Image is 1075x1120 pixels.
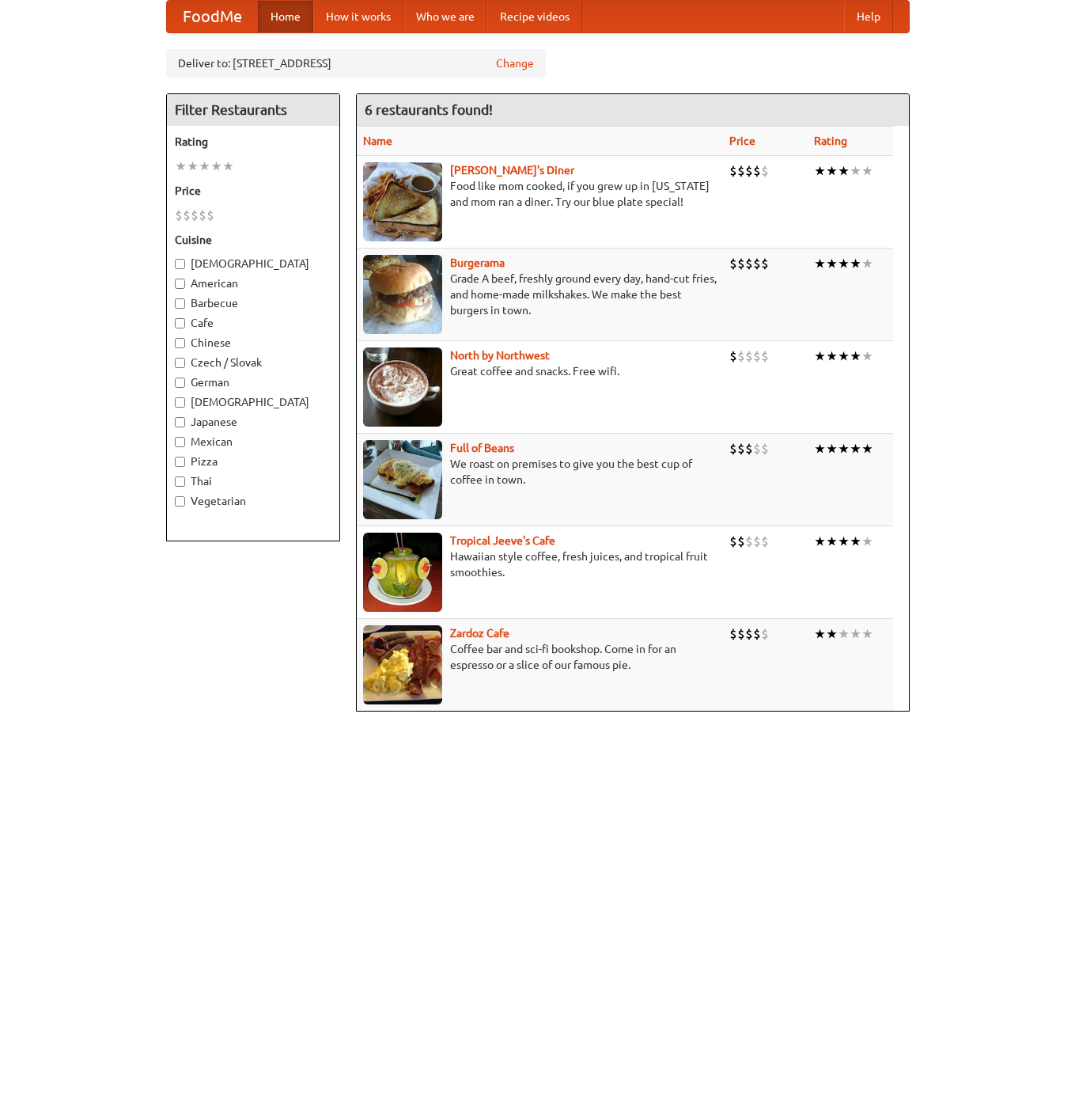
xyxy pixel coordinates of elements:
[450,442,514,454] a: Full of Beans
[363,363,717,379] p: Great coffee and snacks. Free wifi.
[175,493,331,509] label: Vegetarian
[745,347,753,365] li: $
[729,255,737,272] li: $
[175,374,331,390] label: German
[844,1,893,32] a: Help
[861,347,873,365] li: ★
[167,94,339,126] h4: Filter Restaurants
[826,440,838,457] li: ★
[450,164,574,177] a: [PERSON_NAME]'s Diner
[450,534,555,547] a: Tropical Jeeve's Cafe
[861,255,873,272] li: ★
[826,255,838,272] li: ★
[191,207,199,224] li: $
[450,256,505,269] a: Burgerama
[745,440,753,457] li: $
[175,338,185,348] input: Chinese
[737,440,745,457] li: $
[826,533,838,550] li: ★
[761,162,769,180] li: $
[814,625,826,643] li: ★
[175,394,331,410] label: [DEMOGRAPHIC_DATA]
[175,335,331,351] label: Chinese
[199,207,206,224] li: $
[175,158,187,175] li: ★
[175,318,185,328] input: Cafe
[737,625,745,643] li: $
[363,456,717,488] p: We roast on premises to give you the best cup of coffee in town.
[761,625,769,643] li: $
[814,533,826,550] li: ★
[363,162,442,241] img: sallys.jpg
[861,533,873,550] li: ★
[861,440,873,457] li: ★
[745,162,753,180] li: $
[729,135,755,147] a: Price
[753,255,761,272] li: $
[826,162,838,180] li: ★
[729,533,737,550] li: $
[175,476,185,487] input: Thai
[850,440,861,457] li: ★
[175,414,331,430] label: Japanese
[175,134,331,150] h5: Rating
[729,162,737,180] li: $
[737,533,745,550] li: $
[175,207,183,224] li: $
[166,49,546,78] div: Deliver to: [STREET_ADDRESS]
[175,315,331,331] label: Cafe
[850,255,861,272] li: ★
[838,347,850,365] li: ★
[363,178,717,210] p: Food like mom cooked, if you grew up in [US_STATE] and mom ran a diner. Try our blue plate special!
[183,207,191,224] li: $
[175,397,185,408] input: [DEMOGRAPHIC_DATA]
[363,271,717,318] p: Grade A beef, freshly ground every day, hand-cut fries, and home-made milkshakes. We make the bes...
[450,349,550,362] a: North by Northwest
[814,162,826,180] li: ★
[450,627,509,640] b: Zardoz Cafe
[838,255,850,272] li: ★
[729,625,737,643] li: $
[826,625,838,643] li: ★
[363,255,442,334] img: burgerama.jpg
[761,255,769,272] li: $
[753,347,761,365] li: $
[363,641,717,673] p: Coffee bar and sci-fi bookshop. Come in for an espresso or a slice of our famous pie.
[753,162,761,180] li: $
[838,162,850,180] li: ★
[187,158,199,175] li: ★
[363,625,442,704] img: zardoz.jpg
[363,135,392,147] a: Name
[175,256,331,271] label: [DEMOGRAPHIC_DATA]
[487,1,582,32] a: Recipe videos
[761,533,769,550] li: $
[729,347,737,365] li: $
[850,162,861,180] li: ★
[175,298,185,309] input: Barbecue
[745,625,753,643] li: $
[761,347,769,365] li: $
[175,457,185,467] input: Pizza
[210,158,222,175] li: ★
[745,533,753,550] li: $
[365,102,493,117] ng-pluralize: 6 restaurants found!
[850,347,861,365] li: ★
[175,434,331,450] label: Mexican
[175,437,185,447] input: Mexican
[175,496,185,507] input: Vegetarian
[175,279,185,289] input: American
[850,625,861,643] li: ★
[199,158,210,175] li: ★
[753,625,761,643] li: $
[206,207,214,224] li: $
[861,162,873,180] li: ★
[175,259,185,269] input: [DEMOGRAPHIC_DATA]
[826,347,838,365] li: ★
[403,1,487,32] a: Who we are
[167,1,258,32] a: FoodMe
[175,183,331,199] h5: Price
